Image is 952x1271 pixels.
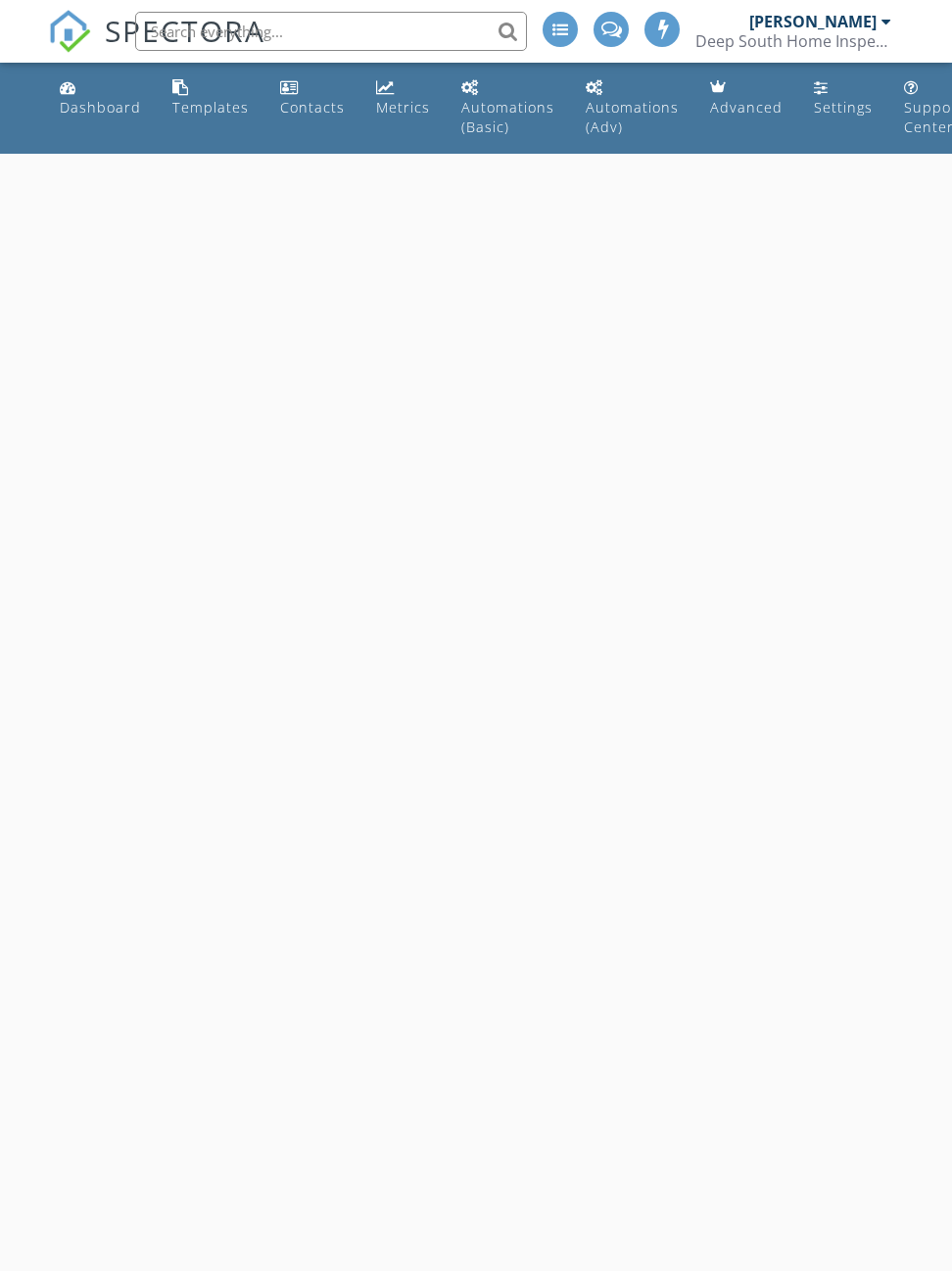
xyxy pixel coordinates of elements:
[806,71,881,126] a: Settings
[60,98,141,117] div: Dashboard
[172,98,249,117] div: Templates
[814,98,873,117] div: Settings
[695,31,891,51] div: Deep South Home Inspections LLC
[578,71,687,146] a: Automations (Advanced)
[280,98,345,117] div: Contacts
[105,10,265,51] span: SPECTORA
[52,71,149,126] a: Dashboard
[135,12,527,51] input: Search everything...
[48,26,265,68] a: SPECTORA
[165,71,257,126] a: Templates
[749,12,877,31] div: [PERSON_NAME]
[272,71,353,126] a: Contacts
[710,98,783,117] div: Advanced
[368,71,438,126] a: Metrics
[48,10,91,53] img: The Best Home Inspection Software - Spectora
[586,98,679,136] div: Automations (Adv)
[461,98,554,136] div: Automations (Basic)
[453,71,562,146] a: Automations (Basic)
[702,71,790,126] a: Advanced
[376,98,430,117] div: Metrics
